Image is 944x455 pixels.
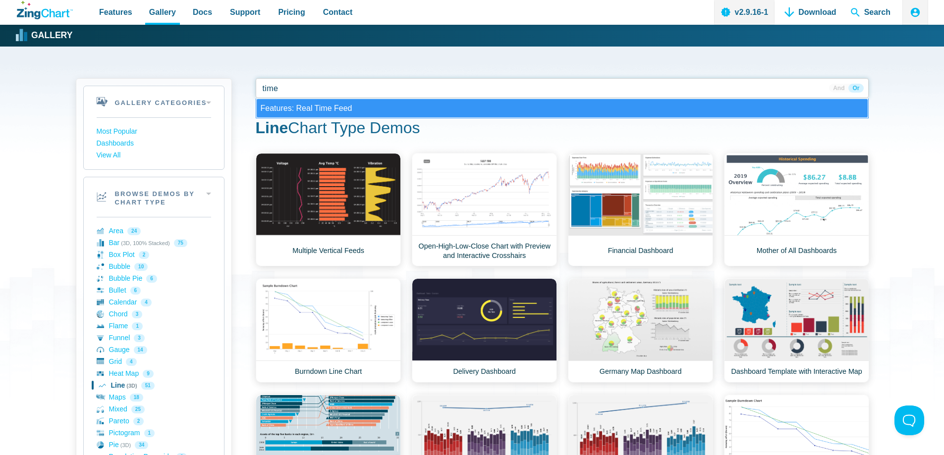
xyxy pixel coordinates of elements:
strong: Gallery [31,31,72,40]
a: Dashboard Template with Interactive Map [724,278,869,383]
a: ZingChart Logo. Click to return to the homepage [17,1,73,19]
iframe: Toggle Customer Support [894,405,924,435]
h1: Chart Type Demos [256,118,869,140]
span: And [829,84,848,93]
span: time [259,81,321,95]
a: Most Popular [97,126,211,138]
span: Docs [193,5,212,19]
a: Dashboards [97,138,211,150]
a: Multiple Vertical Feeds [256,153,401,266]
span: Support [230,5,260,19]
a: Delivery Dashboard [412,278,557,383]
a: Mother of All Dashboards [724,153,869,266]
a: Germany Map Dashboard [568,278,713,383]
h2: Gallery Categories [84,86,224,117]
span: Gallery [149,5,176,19]
a: View All [97,150,211,161]
span: Pricing [278,5,305,19]
a: Gallery [17,28,72,43]
strong: Line [256,119,288,137]
div: Features: Real Time Feed [257,99,868,117]
a: Financial Dashboard [568,153,713,266]
span: Features [99,5,132,19]
span: Or [848,84,863,93]
a: Burndown Line Chart [256,278,401,383]
a: Open-High-Low-Close Chart with Preview and Interactive Crosshairs [412,153,557,266]
h2: Browse Demos By Chart Type [84,177,224,217]
span: Contact [323,5,353,19]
